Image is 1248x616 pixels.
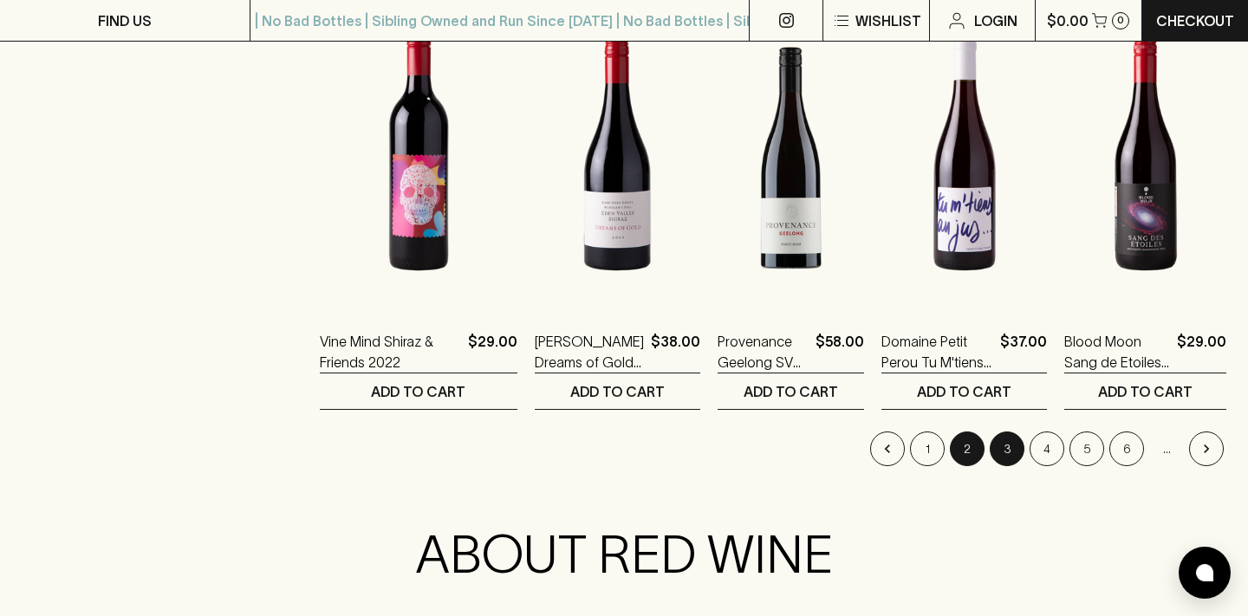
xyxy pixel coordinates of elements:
[1117,16,1124,25] p: 0
[855,10,921,31] p: Wishlist
[535,331,644,373] a: [PERSON_NAME] Dreams of Gold Shiraz 2023
[1064,373,1226,409] button: ADD TO CART
[990,431,1024,466] button: Go to page 3
[1098,381,1193,402] p: ADD TO CART
[1064,2,1226,305] img: Blood Moon Sang de Etoiles Sangiovese 2024
[371,381,465,402] p: ADD TO CART
[651,331,700,373] p: $38.00
[718,331,809,373] a: Provenance Geelong SV Pinot Noir 2022
[535,373,700,409] button: ADD TO CART
[744,381,838,402] p: ADD TO CART
[974,10,1017,31] p: Login
[1064,331,1170,373] a: Blood Moon Sang de Etoiles Sangiovese 2024
[1156,10,1234,31] p: Checkout
[320,431,1226,466] nav: pagination navigation
[950,431,985,466] button: page 2
[1109,431,1144,466] button: Go to page 6
[910,431,945,466] button: Go to page 1
[1196,564,1213,581] img: bubble-icon
[1189,431,1224,466] button: Go to next page
[1149,431,1184,466] div: …
[320,2,517,305] img: Vine Mind Shiraz & Friends 2022
[870,431,905,466] button: Go to previous page
[1069,431,1104,466] button: Go to page 5
[816,331,864,373] p: $58.00
[320,331,461,373] a: Vine Mind Shiraz & Friends 2022
[917,381,1011,402] p: ADD TO CART
[1177,331,1226,373] p: $29.00
[468,331,517,373] p: $29.00
[1047,10,1089,31] p: $0.00
[1000,331,1047,373] p: $37.00
[535,2,700,305] img: Barr Eden Dreams of Gold Shiraz 2023
[718,373,864,409] button: ADD TO CART
[98,10,152,31] p: FIND US
[570,381,665,402] p: ADD TO CART
[320,373,517,409] button: ADD TO CART
[1030,431,1064,466] button: Go to page 4
[881,2,1047,305] img: Domaine Petit Perou Tu M'tiens au Jus Pas Beaujolais Gamay 2023
[718,2,864,305] img: Provenance Geelong SV Pinot Noir 2022
[187,523,1061,586] h2: ABOUT RED WINE
[881,331,993,373] a: Domaine Petit Perou Tu M'tiens au Jus Pas Beaujolais Gamay 2023
[881,373,1047,409] button: ADD TO CART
